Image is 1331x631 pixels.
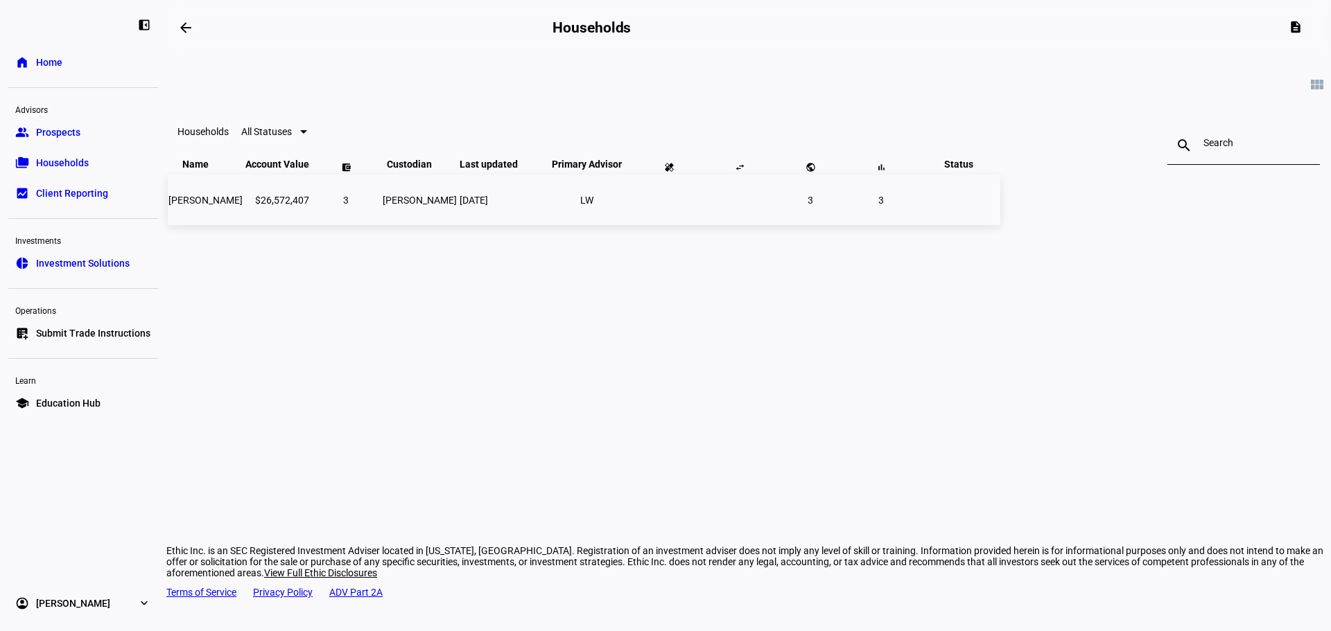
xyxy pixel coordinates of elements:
[8,370,158,389] div: Learn
[137,596,151,610] eth-mat-symbol: expand_more
[383,195,457,206] span: [PERSON_NAME]
[36,596,110,610] span: [PERSON_NAME]
[1289,20,1303,34] mat-icon: description
[15,596,29,610] eth-mat-symbol: account_circle
[808,195,813,206] span: 3
[387,159,453,170] span: Custodian
[8,249,158,277] a: pie_chartInvestment Solutions
[36,55,62,69] span: Home
[182,159,229,170] span: Name
[553,19,631,36] h2: Households
[36,256,130,270] span: Investment Solutions
[177,19,194,36] mat-icon: arrow_backwards
[177,126,229,137] eth-data-table-title: Households
[241,126,292,137] span: All Statuses
[245,175,310,225] td: $26,572,407
[575,188,600,213] li: LW
[8,149,158,177] a: folder_copyHouseholds
[137,18,151,32] eth-mat-symbol: left_panel_close
[8,118,158,146] a: groupProspects
[460,195,488,206] span: [DATE]
[166,587,236,598] a: Terms of Service
[166,545,1331,578] div: Ethic Inc. is an SEC Registered Investment Adviser located in [US_STATE], [GEOGRAPHIC_DATA]. Regi...
[245,159,309,170] span: Account Value
[264,567,377,578] span: View Full Ethic Disclosures
[15,156,29,170] eth-mat-symbol: folder_copy
[934,159,984,170] span: Status
[15,186,29,200] eth-mat-symbol: bid_landscape
[168,195,243,206] span: Christopher H Kohlhardt
[36,125,80,139] span: Prospects
[36,396,101,410] span: Education Hub
[541,159,632,170] span: Primary Advisor
[8,179,158,207] a: bid_landscapeClient Reporting
[460,159,539,170] span: Last updated
[36,326,150,340] span: Submit Trade Instructions
[8,230,158,249] div: Investments
[8,99,158,118] div: Advisors
[15,396,29,410] eth-mat-symbol: school
[329,587,383,598] a: ADV Part 2A
[1167,137,1201,154] mat-icon: search
[36,156,89,170] span: Households
[343,195,349,206] span: 3
[8,48,158,76] a: homeHome
[15,125,29,139] eth-mat-symbol: group
[1203,137,1284,148] input: Search
[8,300,158,319] div: Operations
[15,326,29,340] eth-mat-symbol: list_alt_add
[878,195,884,206] span: 3
[253,587,313,598] a: Privacy Policy
[1309,76,1325,93] mat-icon: view_module
[15,256,29,270] eth-mat-symbol: pie_chart
[36,186,108,200] span: Client Reporting
[15,55,29,69] eth-mat-symbol: home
